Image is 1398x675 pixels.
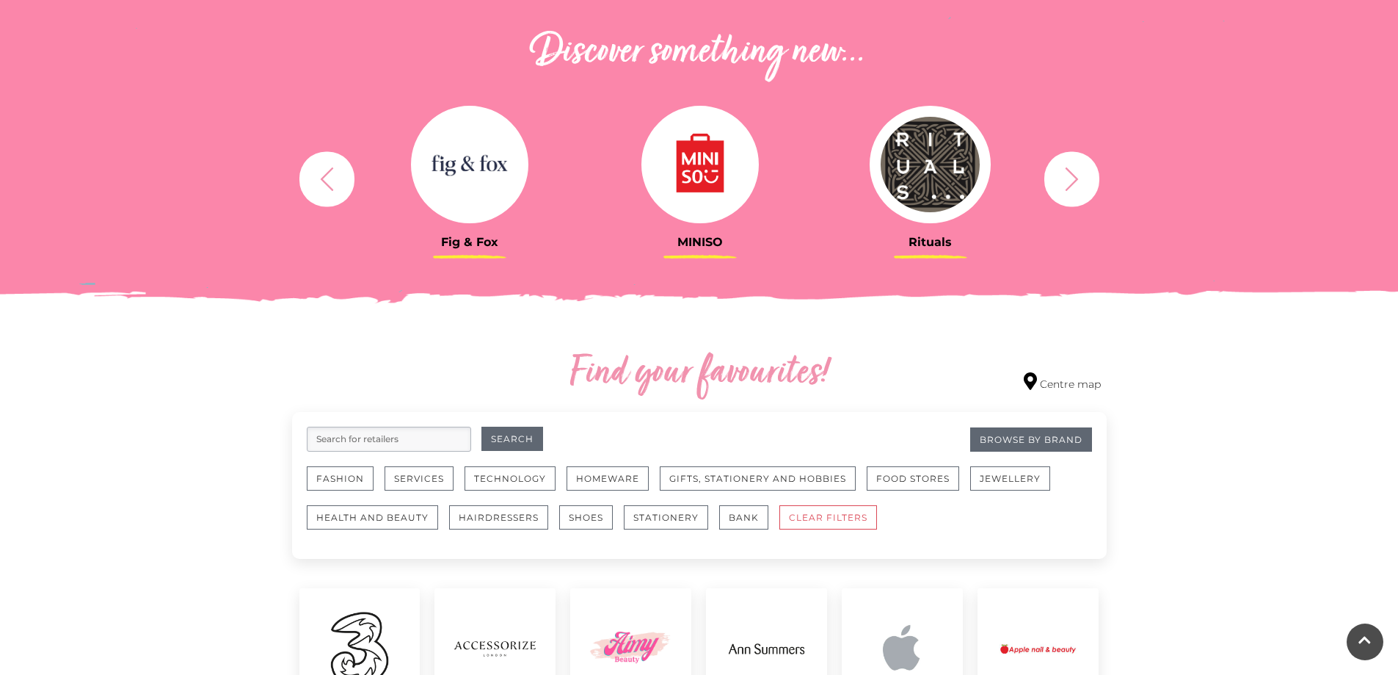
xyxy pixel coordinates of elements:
a: Rituals [826,106,1035,249]
a: Fig & Fox [365,106,574,249]
button: Jewellery [970,466,1050,491]
button: Stationery [624,505,708,530]
input: Search for retailers [307,427,471,452]
h2: Find your favourites! [432,350,967,397]
a: Hairdressers [449,505,559,544]
a: Food Stores [867,466,970,505]
a: Health and Beauty [307,505,449,544]
button: Technology [465,466,556,491]
a: Gifts, Stationery and Hobbies [660,466,867,505]
a: Jewellery [970,466,1061,505]
button: Food Stores [867,466,959,491]
h3: Fig & Fox [365,235,574,249]
button: Services [385,466,454,491]
a: Centre map [1024,372,1101,392]
a: Stationery [624,505,719,544]
a: CLEAR FILTERS [779,505,888,544]
button: Hairdressers [449,505,548,530]
a: Services [385,466,465,505]
button: Gifts, Stationery and Hobbies [660,466,856,491]
h2: Discover something new... [292,29,1107,76]
a: Fashion [307,466,385,505]
button: Bank [719,505,768,530]
a: Bank [719,505,779,544]
button: Shoes [559,505,613,530]
a: MINISO [596,106,804,249]
button: Search [481,427,543,451]
button: CLEAR FILTERS [779,505,877,530]
button: Health and Beauty [307,505,438,530]
h3: MINISO [596,235,804,249]
a: Technology [465,466,567,505]
a: Browse By Brand [970,427,1092,452]
button: Homeware [567,466,649,491]
h3: Rituals [826,235,1035,249]
a: Shoes [559,505,624,544]
button: Fashion [307,466,374,491]
a: Homeware [567,466,660,505]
